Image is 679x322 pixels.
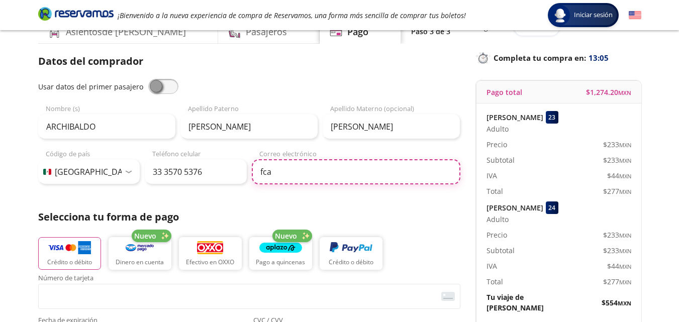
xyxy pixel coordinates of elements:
[603,276,631,287] span: $ 277
[487,170,497,181] p: IVA
[619,263,631,270] small: MXN
[487,214,509,225] span: Adulto
[487,261,497,271] p: IVA
[43,169,51,175] img: MX
[116,258,164,267] p: Dinero en cuenta
[618,299,631,307] small: MXN
[441,292,455,301] img: card
[256,258,305,267] p: Pago a quincenas
[249,237,312,270] button: Pago a quincenas
[570,10,617,20] span: Iniciar sesión
[246,25,287,39] h4: Pasajeros
[38,275,460,284] span: Número de tarjeta
[589,52,609,64] span: 13:05
[607,261,631,271] span: $ 44
[109,237,171,270] button: Dinero en cuenta
[619,172,631,180] small: MXN
[487,87,522,97] p: Pago total
[603,186,631,196] span: $ 277
[134,231,156,241] span: Nuevo
[619,232,631,239] small: MXN
[487,139,507,150] p: Precio
[602,297,631,308] span: $ 554
[475,51,641,65] p: Completa tu compra en :
[619,247,631,255] small: MXN
[145,159,247,184] input: Teléfono celular
[38,6,114,21] i: Brand Logo
[186,258,234,267] p: Efectivo en OXXO
[546,201,558,214] div: 24
[38,114,175,139] input: Nombre (s)
[118,11,466,20] em: ¡Bienvenido a la nueva experiencia de compra de Reservamos, una forma más sencilla de comprar tus...
[320,237,382,270] button: Crédito o débito
[47,258,92,267] p: Crédito o débito
[411,26,450,37] p: Paso 3 de 3
[487,124,509,134] span: Adulto
[487,276,503,287] p: Total
[586,87,631,97] span: $ 1,274.20
[619,157,631,164] small: MXN
[487,292,559,313] p: Tu viaje de [PERSON_NAME]
[546,111,558,124] div: 23
[38,209,460,225] p: Selecciona tu forma de pago
[329,258,373,267] p: Crédito o débito
[607,170,631,181] span: $ 44
[629,9,641,22] button: English
[179,237,242,270] button: Efectivo en OXXO
[619,141,631,149] small: MXN
[43,287,456,306] iframe: Iframe del número de tarjeta asegurada
[487,245,515,256] p: Subtotal
[487,230,507,240] p: Precio
[38,54,460,69] p: Datos del comprador
[275,231,297,241] span: Nuevo
[38,82,143,91] span: Usar datos del primer pasajero
[603,139,631,150] span: $ 233
[38,237,101,270] button: Crédito o débito
[487,112,543,123] p: [PERSON_NAME]
[619,278,631,286] small: MXN
[603,155,631,165] span: $ 233
[487,202,543,213] p: [PERSON_NAME]
[38,6,114,24] a: Brand Logo
[487,155,515,165] p: Subtotal
[619,188,631,195] small: MXN
[618,89,631,96] small: MXN
[603,245,631,256] span: $ 233
[347,25,368,39] h4: Pago
[180,114,318,139] input: Apellido Paterno
[487,186,503,196] p: Total
[66,25,186,39] h4: Asientos de [PERSON_NAME]
[603,230,631,240] span: $ 233
[252,159,460,184] input: Correo electrónico
[323,114,460,139] input: Apellido Materno (opcional)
